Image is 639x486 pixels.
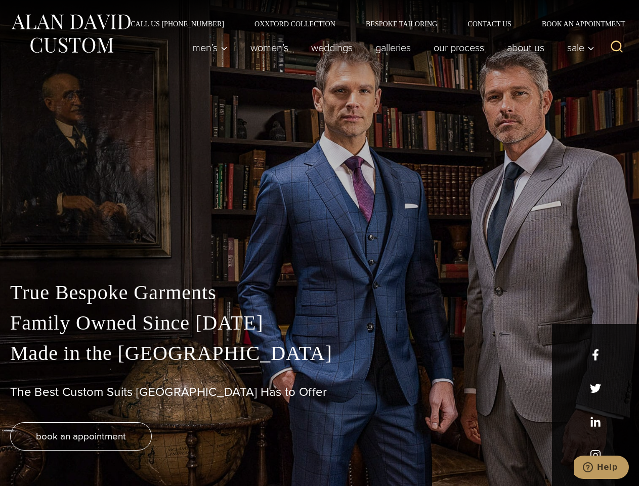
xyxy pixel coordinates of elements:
p: True Bespoke Garments Family Owned Since [DATE] Made in the [GEOGRAPHIC_DATA] [10,277,629,369]
iframe: Opens a widget where you can chat to one of our agents [574,456,629,481]
button: Men’s sub menu toggle [181,37,239,58]
a: About Us [496,37,556,58]
a: Contact Us [452,20,527,27]
h1: The Best Custom Suits [GEOGRAPHIC_DATA] Has to Offer [10,385,629,399]
span: book an appointment [36,429,126,443]
button: View Search Form [605,35,629,60]
nav: Secondary Navigation [115,20,629,27]
img: Alan David Custom [10,11,132,56]
a: Bespoke Tailoring [351,20,452,27]
a: Our Process [422,37,496,58]
a: Women’s [239,37,300,58]
a: Oxxford Collection [239,20,351,27]
a: book an appointment [10,422,152,451]
a: Call Us [PHONE_NUMBER] [115,20,239,27]
button: Sale sub menu toggle [556,37,600,58]
nav: Primary Navigation [181,37,600,58]
a: Book an Appointment [527,20,629,27]
a: Galleries [364,37,422,58]
a: weddings [300,37,364,58]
